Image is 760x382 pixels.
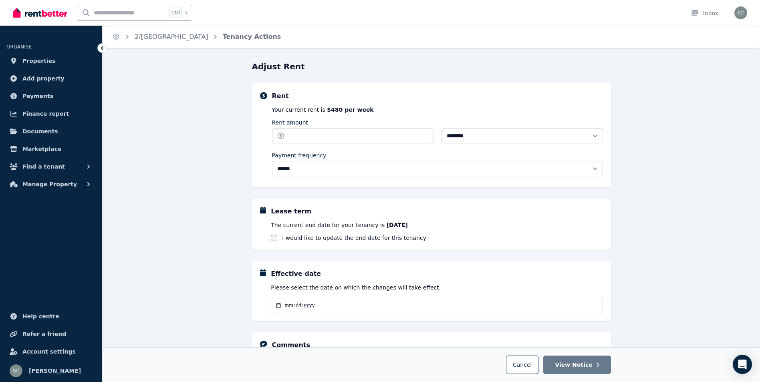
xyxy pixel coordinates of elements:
[22,56,56,66] span: Properties
[22,312,59,321] span: Help centre
[223,33,281,40] a: Tenancy Actions
[29,366,81,376] span: [PERSON_NAME]
[6,123,96,139] a: Documents
[6,344,96,360] a: Account settings
[271,269,321,279] h5: Effective date
[272,91,289,101] h5: Rent
[734,6,747,19] img: Scott Curtis
[22,162,65,171] span: Find a tenant
[506,356,538,374] button: Cancel
[271,207,311,216] h5: Lease term
[6,159,96,175] button: Find a tenant
[252,61,305,72] h2: Adjust Rent
[327,107,373,113] b: $480 per week
[22,347,76,356] span: Account settings
[10,364,22,377] img: Scott Curtis
[733,355,752,374] div: Open Intercom Messenger
[6,176,96,192] button: Manage Property
[513,362,532,368] span: Cancel
[272,340,310,350] h5: Comments
[22,179,77,189] span: Manage Property
[6,88,96,104] a: Payments
[271,221,603,229] p: The current end date for your tenancy is
[272,151,327,159] label: Payment frequency
[543,356,611,374] button: View Notice
[185,10,188,16] span: k
[6,141,96,157] a: Marketplace
[13,7,67,19] img: RentBetter
[22,144,61,154] span: Marketplace
[135,33,208,40] a: 2/[GEOGRAPHIC_DATA]
[22,91,53,101] span: Payments
[271,283,603,292] p: Please select the date on which the changes will take effect.
[22,329,66,339] span: Refer a friend
[387,222,408,228] b: [DATE]
[169,8,182,18] span: Ctrl
[6,308,96,324] a: Help centre
[22,109,69,119] span: Finance report
[282,234,426,242] label: I would like to update the end date for this tenancy
[6,106,96,122] a: Finance report
[22,127,58,136] span: Documents
[6,44,32,50] span: ORGANISE
[272,106,603,114] div: Your current rent is
[6,53,96,69] a: Properties
[555,361,592,369] span: View Notice
[22,74,65,83] span: Add property
[272,119,308,127] label: Rent amount
[103,26,290,48] nav: Breadcrumb
[6,70,96,86] a: Add property
[6,326,96,342] a: Refer a friend
[690,9,718,17] div: Inbox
